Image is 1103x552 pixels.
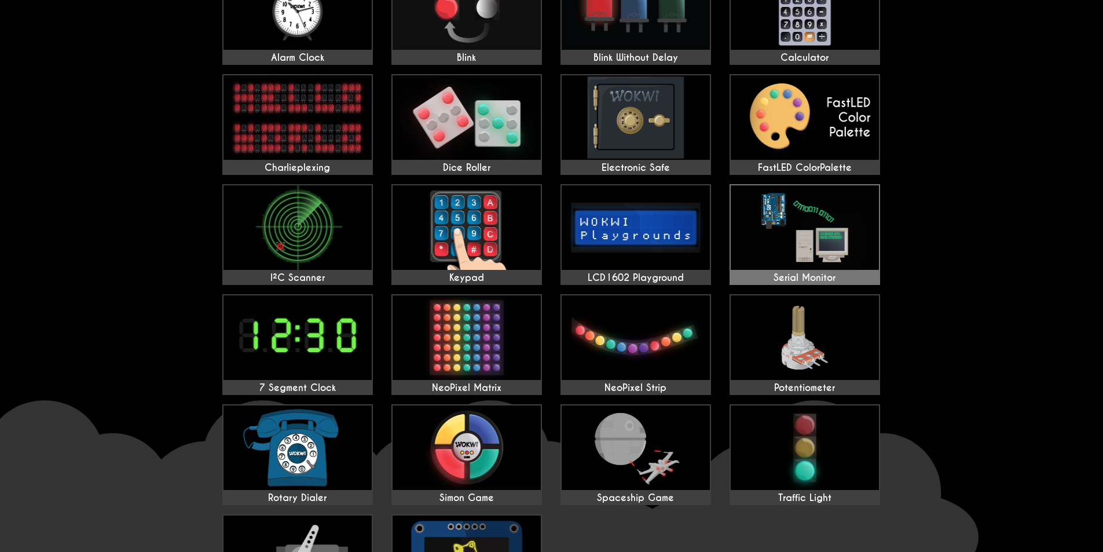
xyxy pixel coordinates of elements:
[393,382,541,394] div: NeoPixel Matrix
[562,295,710,380] img: NeoPixel Strip
[562,272,710,284] div: LCD1602 Playground
[391,74,542,175] a: Dice Roller
[223,295,372,380] img: 7 Segment Clock
[731,75,879,160] img: FastLED ColorPalette
[730,184,880,285] a: Serial Monitor
[731,295,879,380] img: Potentiometer
[223,405,372,490] img: Rotary Dialer
[560,184,711,285] a: LCD1602 Playground
[223,162,372,174] div: Charlieplexing
[731,52,879,64] div: Calculator
[731,492,879,504] div: Traffic Light
[731,382,879,394] div: Potentiometer
[222,294,373,395] a: 7 Segment Clock
[391,294,542,395] a: NeoPixel Matrix
[731,272,879,284] div: Serial Monitor
[562,162,710,174] div: Electronic Safe
[562,75,710,160] img: Electronic Safe
[562,405,710,490] img: Spaceship Game
[393,75,541,160] img: Dice Roller
[223,185,372,270] img: I²C Scanner
[731,162,879,174] div: FastLED ColorPalette
[562,492,710,504] div: Spaceship Game
[560,294,711,395] a: NeoPixel Strip
[731,185,879,270] img: Serial Monitor
[393,295,541,380] img: NeoPixel Matrix
[222,74,373,175] a: Charlieplexing
[730,294,880,395] a: Potentiometer
[560,404,711,505] a: Spaceship Game
[560,74,711,175] a: Electronic Safe
[730,404,880,505] a: Traffic Light
[223,75,372,160] img: Charlieplexing
[391,184,542,285] a: Keypad
[223,492,372,504] div: Rotary Dialer
[393,492,541,504] div: Simon Game
[223,272,372,284] div: I²C Scanner
[393,405,541,490] img: Simon Game
[393,185,541,270] img: Keypad
[222,184,373,285] a: I²C Scanner
[562,52,710,64] div: Blink Without Delay
[562,185,710,270] img: LCD1602 Playground
[223,382,372,394] div: 7 Segment Clock
[391,404,542,505] a: Simon Game
[222,404,373,505] a: Rotary Dialer
[731,405,879,490] img: Traffic Light
[562,382,710,394] div: NeoPixel Strip
[393,162,541,174] div: Dice Roller
[393,52,541,64] div: Blink
[223,52,372,64] div: Alarm Clock
[393,272,541,284] div: Keypad
[730,74,880,175] a: FastLED ColorPalette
